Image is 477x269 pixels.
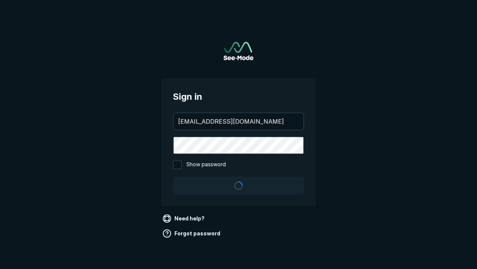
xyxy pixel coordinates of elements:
a: Need help? [161,213,208,225]
span: Show password [186,160,226,169]
img: See-Mode Logo [224,42,253,60]
a: Go to sign in [224,42,253,60]
span: Sign in [173,90,304,103]
input: your@email.com [174,113,303,130]
a: Forgot password [161,228,223,239]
